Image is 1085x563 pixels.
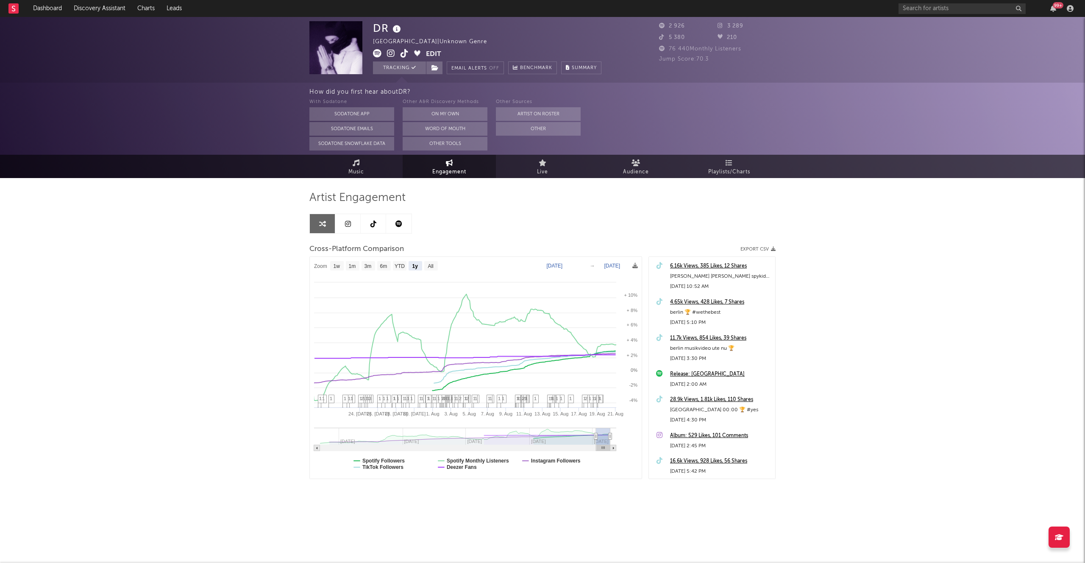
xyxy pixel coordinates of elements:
[670,456,771,466] div: 16.6k Views, 928 Likes, 56 Shares
[434,396,437,401] span: 1
[489,66,499,71] em: Off
[516,396,519,401] span: 1
[309,244,404,254] span: Cross-Platform Comparison
[670,281,771,292] div: [DATE] 10:52 AM
[426,411,439,416] text: 1. Aug
[309,107,394,121] button: Sodatone App
[537,167,548,177] span: Live
[373,21,403,35] div: DR
[571,411,587,416] text: 17. Aug
[548,396,551,401] span: 1
[598,396,601,401] span: 1
[309,193,406,203] span: Artist Engagement
[447,464,477,470] text: Deezer Fans
[629,382,637,387] text: -2%
[364,263,372,269] text: 3m
[419,396,422,401] span: 1
[670,261,771,271] div: 6.16k Views, 385 Likes, 12 Shares
[670,354,771,364] div: [DATE] 3:30 PM
[670,466,771,477] div: [DATE] 5:42 PM
[351,396,353,401] span: 1
[670,405,771,415] div: [GEOGRAPHIC_DATA] 00:00 🏆 #yes
[508,61,557,74] a: Benchmark
[359,396,362,401] span: 1
[659,46,741,52] span: 76 440 Monthly Listeners
[454,396,456,401] span: 1
[473,396,476,401] span: 1
[322,396,325,401] span: 1
[670,431,771,441] a: Album: 529 Likes, 101 Comments
[585,396,587,401] span: 2
[361,396,364,401] span: 2
[531,458,581,464] text: Instagram Followers
[475,396,477,401] span: 1
[519,396,522,401] span: 1
[427,396,429,401] span: 1
[378,396,381,401] span: 1
[403,155,496,178] a: Engagement
[309,155,403,178] a: Music
[629,398,637,403] text: -4%
[556,396,558,401] span: 1
[718,23,743,29] span: 3 289
[441,396,443,401] span: 1
[421,396,423,401] span: 1
[496,107,581,121] button: Artist on Roster
[373,61,426,74] button: Tracking
[627,337,638,343] text: + 4%
[466,396,469,401] span: 2
[496,97,581,107] div: Other Sources
[1053,2,1063,8] div: 99 +
[670,343,771,354] div: berlin musikvideo ute nu 🏆
[502,396,504,401] span: 1
[604,263,620,269] text: [DATE]
[520,63,552,73] span: Benchmark
[718,35,737,40] span: 210
[659,56,709,62] span: Jump Score: 70.3
[464,396,467,401] span: 1
[623,167,649,177] span: Audience
[516,411,532,416] text: 11. Aug
[386,396,389,401] span: 1
[627,353,638,358] text: + 2%
[403,122,487,136] button: Word Of Mouth
[463,411,476,416] text: 5. Aug
[314,263,327,269] text: Zoom
[309,97,394,107] div: With Sodatone
[682,155,776,178] a: Playlists/Charts
[594,396,596,401] span: 1
[899,3,1026,14] input: Search for artists
[583,396,586,401] span: 1
[560,396,562,401] span: 1
[428,263,433,269] text: All
[456,396,458,401] span: 1
[608,411,623,416] text: 21. Aug
[447,61,504,74] button: Email AlertsOff
[397,396,399,401] span: 1
[670,333,771,343] a: 11.7k Views, 854 Likes, 39 Shares
[437,396,440,401] span: 1
[403,396,405,401] span: 1
[546,263,562,269] text: [DATE]
[1050,5,1056,12] button: 99+
[459,396,462,401] span: 2
[550,396,553,401] span: 1
[407,396,409,401] span: 1
[403,411,426,416] text: 30. [DATE]
[670,395,771,405] a: 28.9k Views, 1.81k Likes, 110 Shares
[373,37,497,47] div: [GEOGRAPHIC_DATA] | Unknown Genre
[403,107,487,121] button: On My Own
[670,297,771,307] a: 4.65k Views, 428 Likes, 7 Shares
[670,307,771,318] div: berlin 🏆 #wethebest
[524,396,527,401] span: 1
[670,271,771,281] div: [PERSON_NAME] [PERSON_NAME] spykids me en yankee #yes #berlin #dr #dr dr dr #dr
[589,396,591,401] span: 1
[499,411,512,416] text: 9. Aug
[589,155,682,178] a: Audience
[380,263,387,269] text: 6m
[367,396,370,401] span: 1
[385,411,407,416] text: 28. [DATE]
